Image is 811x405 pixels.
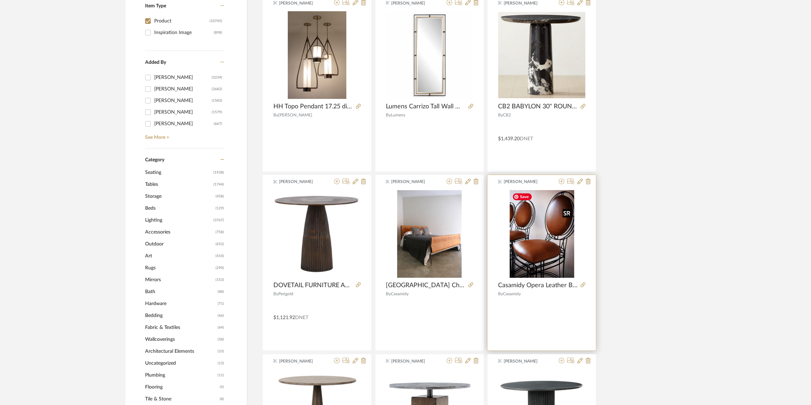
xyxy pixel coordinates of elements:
span: Fabric & Textiles [145,322,216,333]
span: (66) [218,310,224,321]
span: Seating [145,167,212,178]
span: Plumbing [145,369,216,381]
div: (1579) [212,107,222,118]
span: (153) [216,274,224,285]
div: (667) [214,118,222,129]
span: [PERSON_NAME] [278,113,312,117]
div: [PERSON_NAME] [154,72,212,83]
span: [PERSON_NAME] [279,178,323,185]
a: See More + [143,129,224,141]
span: CB2 [503,113,511,117]
span: HH Topo Pendant 17.25 diameter | 20.5h in 17.25 diameter | 33.75h in 17.25 diameter | 45.75h in [273,103,353,110]
span: DNET [295,315,308,320]
span: [PERSON_NAME] [504,178,548,185]
span: Hardware [145,298,216,310]
div: [PERSON_NAME] [154,107,212,118]
span: (58) [218,334,224,345]
span: [PERSON_NAME] [279,358,323,364]
span: (290) [216,262,224,274]
span: Tile & Stone [145,393,218,405]
span: (88) [218,286,224,297]
span: $1,439.20 [498,136,520,141]
span: By [273,113,278,117]
span: (458) [216,191,224,202]
span: (3767) [213,215,224,226]
img: HH Topo Pendant 17.25 diameter | 20.5h in 17.25 diameter | 33.75h in 17.25 diameter | 45.75h in [288,11,346,99]
span: By [386,113,391,117]
span: (71) [218,298,224,309]
div: [PERSON_NAME] [154,118,214,129]
span: Rugs [145,262,214,274]
span: Perigold [278,292,293,296]
span: (1938) [213,167,224,178]
span: Beds [145,202,214,214]
div: (898) [214,27,222,38]
div: (2682) [212,83,222,95]
span: (11) [218,370,224,381]
span: [PERSON_NAME] [391,178,435,185]
span: CB2 BABYLON 30" ROUND BLACK MARBLE BISTRO TABLE 30"DIA X 28.75"H [498,103,578,110]
span: (13) [218,358,224,369]
span: Casamidy [503,292,521,296]
span: (1744) [213,179,224,190]
span: By [386,292,391,296]
span: Flooring [145,381,218,393]
span: (652) [216,238,224,250]
span: (64) [218,322,224,333]
span: Art [145,250,214,262]
img: CB2 BABYLON 30" ROUND BLACK MARBLE BISTRO TABLE 30"DIA X 28.75"H [498,12,585,98]
div: (10745) [210,15,222,27]
div: Inspiration Image [154,27,214,38]
span: (758) [216,227,224,238]
div: 0 [498,190,585,278]
span: Lumens [391,113,405,117]
span: Architectural Elements [145,345,216,357]
span: (8) [220,393,224,405]
span: Bedding [145,310,216,322]
span: Mirrors [145,274,214,286]
span: $1,121.92 [273,315,295,320]
span: By [273,292,278,296]
span: Category [145,157,164,163]
img: Lumens Carrizo Tall Wall Mirror 32"W x 82"H [386,12,473,99]
span: Item Type [145,4,166,8]
div: (1583) [212,95,222,106]
div: Product [154,15,210,27]
span: Storage [145,190,214,202]
span: (410) [216,250,224,262]
span: (33) [218,346,224,357]
span: Accessories [145,226,214,238]
span: [PERSON_NAME] [391,358,435,364]
span: Wallcoverings [145,333,216,345]
span: Uncategorized [145,357,216,369]
span: Lighting [145,214,212,226]
span: Added By [145,60,166,65]
div: [PERSON_NAME] [154,83,212,95]
span: [PERSON_NAME] [504,358,548,364]
span: Tables [145,178,212,190]
span: [GEOGRAPHIC_DATA] Chic Bed [386,282,465,289]
span: DOVETAIL FURNITURE ARAMIS BRONZE BISTRO TABLE 34.75"DIA X 29.5"H [273,282,353,289]
span: Lumens Carrizo Tall Wall Mirror 32"W x 82"H [386,103,465,110]
div: [PERSON_NAME] [154,95,212,106]
div: (3234) [212,72,222,83]
span: Casamidy [391,292,409,296]
span: (129) [216,203,224,214]
img: DOVETAIL FURNITURE ARAMIS BRONZE BISTRO TABLE 34.75"DIA X 29.5"H [273,191,361,276]
span: By [498,292,503,296]
img: Casamidy Ranchero Chic Bed [397,190,462,278]
span: Bath [145,286,216,298]
span: (9) [220,382,224,393]
img: Casamidy Opera Leather Barstools [510,190,574,278]
span: By [498,113,503,117]
span: DNET [520,136,533,141]
span: Casamidy Opera Leather Barstools [498,282,578,289]
span: Save [513,193,532,200]
span: Outdoor [145,238,214,250]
